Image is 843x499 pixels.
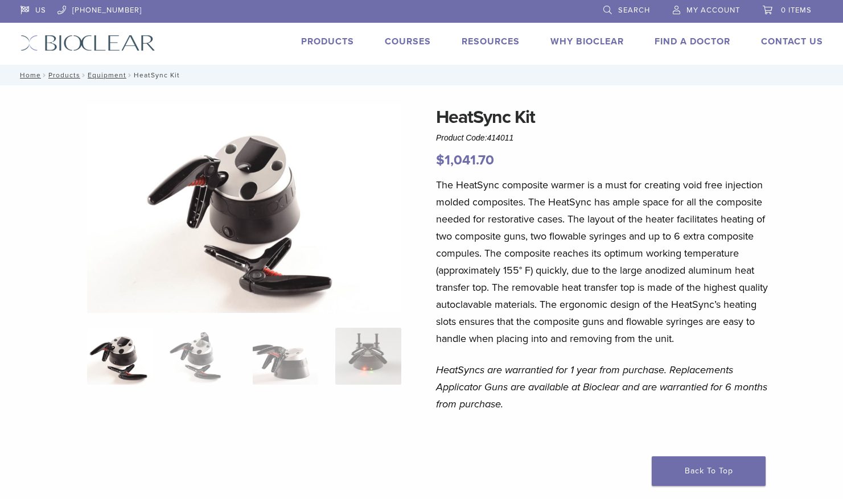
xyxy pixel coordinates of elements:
a: Why Bioclear [550,36,624,47]
img: Bioclear [20,35,155,51]
img: HeatSync Kit - Image 3 [253,328,318,385]
a: Products [301,36,354,47]
span: $ [436,152,445,168]
span: / [41,72,48,78]
p: The HeatSync composite warmer is a must for creating void free injection molded composites. The H... [436,176,771,347]
em: HeatSyncs are warrantied for 1 year from purchase. Replacements Applicator Guns are available at ... [436,364,767,410]
a: Contact Us [761,36,823,47]
span: / [80,72,88,78]
a: Back To Top [652,456,766,486]
h1: HeatSync Kit [436,104,771,131]
a: Courses [385,36,431,47]
a: Products [48,71,80,79]
a: Resources [462,36,520,47]
a: Home [17,71,41,79]
span: Search [618,6,650,15]
img: HeatSync Kit - Image 2 [170,328,235,385]
img: HeatSync Kit - Image 4 [335,328,401,385]
a: Equipment [88,71,126,79]
img: HeatSync Kit-4 [87,104,401,314]
nav: HeatSync Kit [12,65,832,85]
span: 0 items [781,6,812,15]
a: Find A Doctor [655,36,730,47]
span: Product Code: [436,133,513,142]
span: My Account [686,6,740,15]
img: HeatSync-Kit-4-324x324.jpg [87,328,153,385]
bdi: 1,041.70 [436,152,494,168]
span: 414011 [487,133,514,142]
span: / [126,72,134,78]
